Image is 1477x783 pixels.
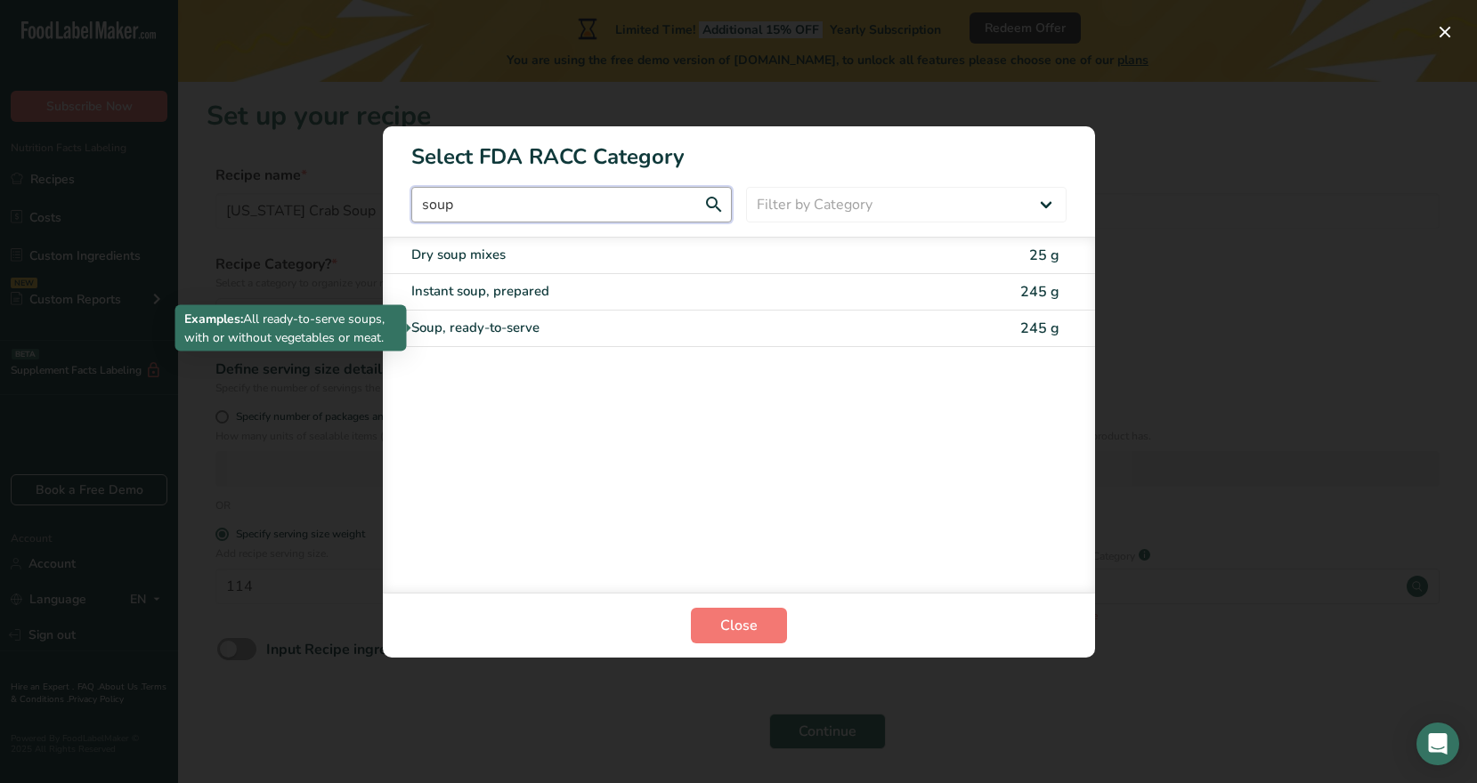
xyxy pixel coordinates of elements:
[184,311,243,327] b: Examples:
[184,310,398,347] p: All ready-to-serve soups, with or without vegetables or meat.
[411,318,917,338] div: Soup, ready-to-serve
[411,245,917,265] div: Dry soup mixes
[411,187,732,222] input: Type here to start searching..
[411,281,917,302] div: Instant soup, prepared
[1029,246,1059,265] span: 25 g
[1416,722,1459,765] div: Open Intercom Messenger
[720,615,758,636] span: Close
[383,126,1095,173] h1: Select FDA RACC Category
[691,608,787,643] button: Close
[1020,319,1059,338] span: 245 g
[1020,282,1059,302] span: 245 g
